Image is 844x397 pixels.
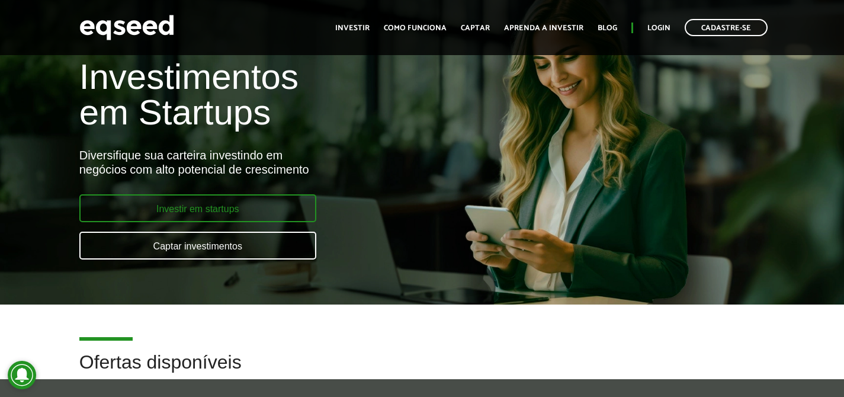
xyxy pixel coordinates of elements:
h2: Ofertas disponíveis [79,352,765,390]
a: Investir [335,24,370,32]
a: Captar [461,24,490,32]
a: Blog [598,24,617,32]
div: Diversifique sua carteira investindo em negócios com alto potencial de crescimento [79,148,484,177]
a: Aprenda a investir [504,24,583,32]
h1: Investimentos em Startups [79,59,484,130]
a: Como funciona [384,24,447,32]
img: EqSeed [79,12,174,43]
a: Investir em startups [79,194,316,222]
a: Login [647,24,670,32]
a: Captar investimentos [79,232,316,260]
a: Cadastre-se [685,19,768,36]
